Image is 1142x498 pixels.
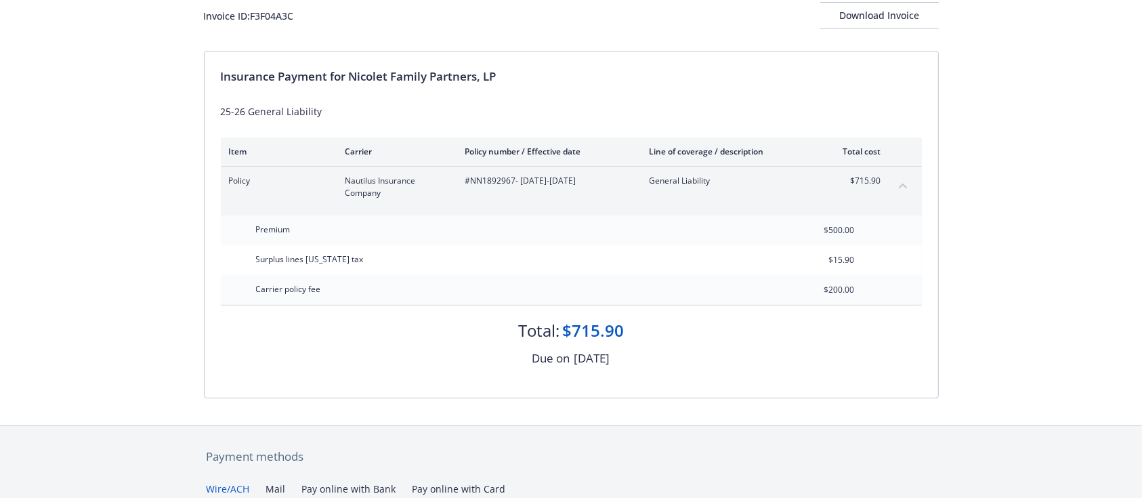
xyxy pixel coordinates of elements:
div: Line of coverage / description [650,146,809,157]
input: 0.00 [775,220,863,241]
div: Total cost [830,146,881,157]
span: Nautilus Insurance Company [345,175,444,199]
div: Invoice ID: F3F04A3C [204,9,294,23]
span: Policy [229,175,324,187]
div: $715.90 [562,319,624,342]
div: Carrier [345,146,444,157]
div: PolicyNautilus Insurance Company#NN1892967- [DATE]-[DATE]General Liability$715.90collapse content [221,167,922,207]
input: 0.00 [775,280,863,300]
div: Item [229,146,324,157]
div: [DATE] [574,350,610,367]
div: Insurance Payment for Nicolet Family Partners, LP [221,68,922,85]
span: $715.90 [830,175,881,187]
div: Policy number / Effective date [465,146,628,157]
div: Total: [518,319,559,342]
span: Premium [256,224,291,235]
input: 0.00 [775,250,863,270]
div: 25-26 General Liability [221,104,922,119]
div: Download Invoice [820,3,939,28]
button: collapse content [892,175,914,196]
button: Download Invoice [820,2,939,29]
span: Surplus lines [US_STATE] tax [256,253,364,265]
span: General Liability [650,175,809,187]
span: Carrier policy fee [256,283,321,295]
span: #NN1892967 - [DATE]-[DATE] [465,175,628,187]
div: Payment methods [207,448,936,465]
div: Due on [532,350,570,367]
